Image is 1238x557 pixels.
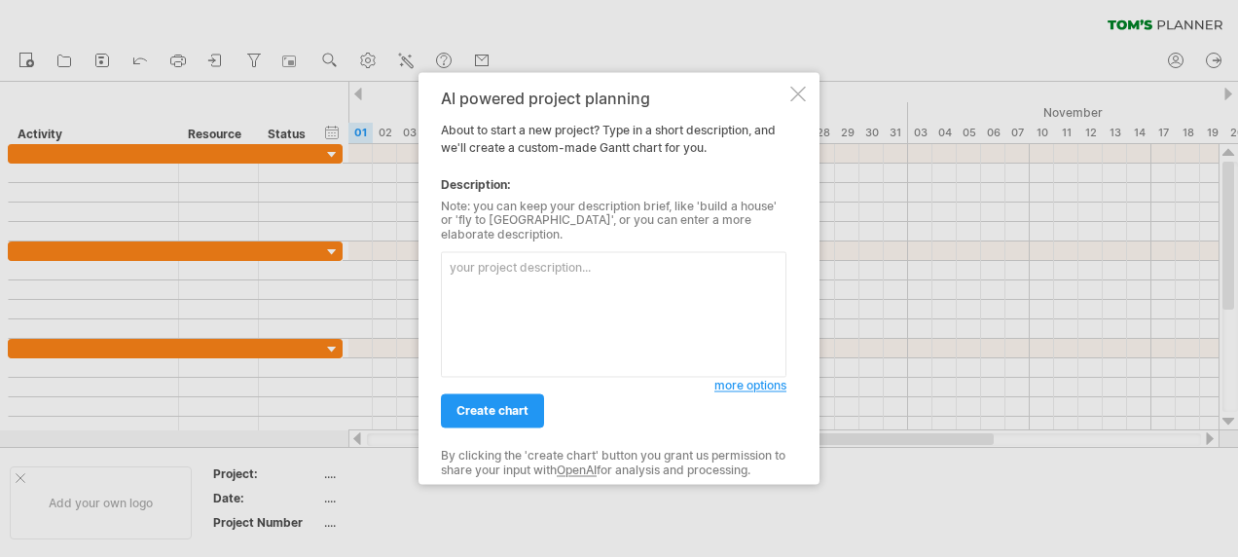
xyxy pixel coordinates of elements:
div: AI powered project planning [441,90,786,107]
div: Note: you can keep your description brief, like 'build a house' or 'fly to [GEOGRAPHIC_DATA]', or... [441,200,786,241]
div: By clicking the 'create chart' button you grant us permission to share your input with for analys... [441,450,786,478]
a: create chart [441,394,544,428]
div: About to start a new project? Type in a short description, and we'll create a custom-made Gantt c... [441,90,786,466]
a: more options [714,378,786,395]
span: more options [714,379,786,393]
span: create chart [456,404,528,419]
div: Description: [441,176,786,194]
a: OpenAI [557,463,597,477]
